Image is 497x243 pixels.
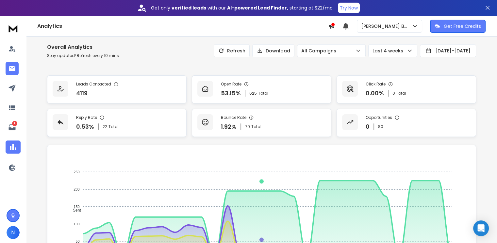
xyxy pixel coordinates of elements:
[366,122,370,131] p: 0
[214,44,250,57] button: Refresh
[74,205,79,209] tspan: 150
[301,47,339,54] p: All Campaigns
[76,89,88,98] p: 4119
[361,23,412,29] p: [PERSON_NAME] Bhai
[47,75,187,103] a: Leads Contacted4119
[12,121,17,126] p: 1
[37,22,328,30] h1: Analytics
[76,239,80,243] tspan: 50
[192,75,331,103] a: Open Rate53.15%625Total
[47,109,187,137] a: Reply Rate0.53%22Total
[340,5,358,11] p: Try Now
[221,82,241,87] p: Open Rate
[221,122,237,131] p: 1.92 %
[221,89,241,98] p: 53.15 %
[378,124,383,129] p: $ 0
[68,208,81,213] span: Sent
[373,47,406,54] p: Last 4 weeks
[108,124,119,129] span: Total
[7,226,20,239] button: N
[366,82,386,87] p: Click Rate
[473,220,489,236] div: Open Intercom Messenger
[266,47,290,54] p: Download
[251,124,261,129] span: Total
[337,75,476,103] a: Click Rate0.00%0 Total
[47,43,120,51] h1: Overall Analytics
[245,124,250,129] span: 79
[74,170,79,174] tspan: 250
[338,3,360,13] button: Try Now
[76,122,94,131] p: 0.53 %
[258,91,268,96] span: Total
[392,91,406,96] p: 0 Total
[76,115,97,120] p: Reply Rate
[249,91,257,96] span: 625
[221,115,246,120] p: Bounce Rate
[76,82,111,87] p: Leads Contacted
[430,20,486,33] button: Get Free Credits
[74,222,79,226] tspan: 100
[227,47,245,54] p: Refresh
[252,44,294,57] button: Download
[227,5,288,11] strong: AI-powered Lead Finder,
[47,53,120,58] p: Stay updated! Refresh every 10 mins.
[366,115,392,120] p: Opportunities
[444,23,481,29] p: Get Free Credits
[103,124,107,129] span: 22
[192,109,331,137] a: Bounce Rate1.92%79Total
[337,109,476,137] a: Opportunities0$0
[151,5,333,11] p: Get only with our starting at $22/mo
[366,89,384,98] p: 0.00 %
[74,187,79,191] tspan: 200
[7,22,20,34] img: logo
[6,121,19,134] a: 1
[172,5,206,11] strong: verified leads
[420,44,476,57] button: [DATE]-[DATE]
